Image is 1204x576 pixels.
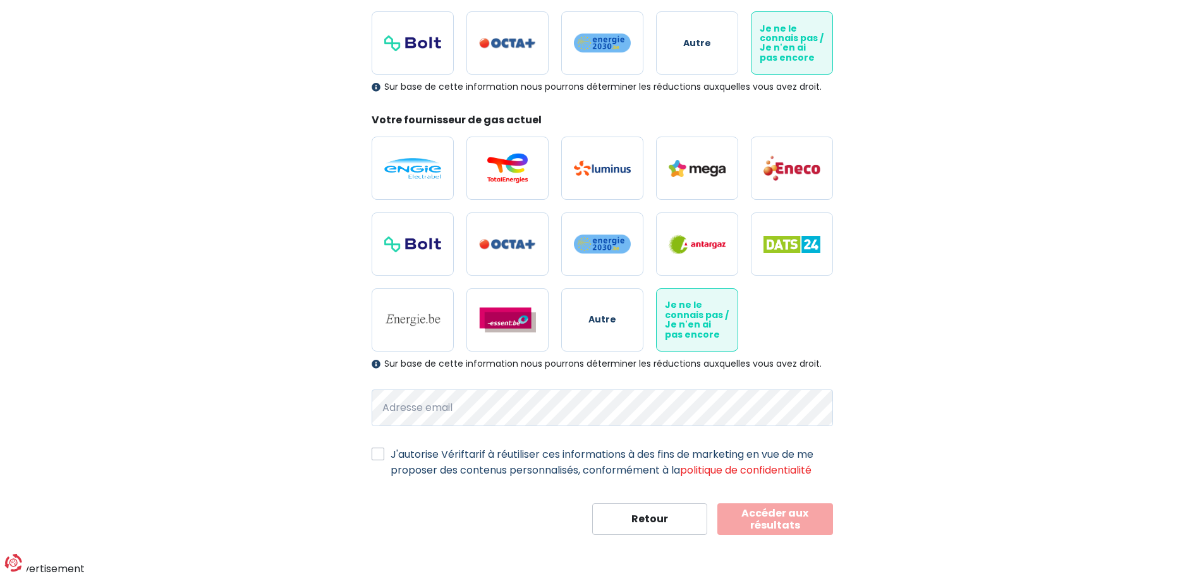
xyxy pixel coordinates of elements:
img: Bolt [384,35,441,51]
img: Energie.be [384,313,441,327]
img: Dats 24 [763,236,820,253]
img: Essent [479,307,536,333]
div: Sur base de cette information nous pourrons déterminer les réductions auxquelles vous avez droit. [372,82,833,92]
img: Energie2030 [574,33,631,53]
img: Antargaz [669,235,726,254]
img: Octa+ [479,38,536,49]
img: Bolt [384,236,441,252]
img: Luminus [574,161,631,176]
span: Je ne le connais pas / Je n'en ai pas encore [760,24,824,63]
span: Je ne le connais pas / Je n'en ai pas encore [665,300,729,340]
img: Octa+ [479,239,536,250]
label: J'autorise Vériftarif à réutiliser ces informations à des fins de marketing en vue de me proposer... [391,446,833,478]
legend: Votre fournisseur de gas actuel [372,113,833,132]
img: Engie / Electrabel [384,158,441,179]
img: Total Energies / Lampiris [479,153,536,183]
a: politique de confidentialité [680,463,812,477]
span: Autre [683,39,711,48]
span: Autre [588,315,616,324]
div: Sur base de cette information nous pourrons déterminer les réductions auxquelles vous avez droit. [372,358,833,369]
img: Energie2030 [574,234,631,254]
img: Mega [669,160,726,177]
img: Eneco [763,155,820,181]
button: Retour [592,503,708,535]
button: Accéder aux résultats [717,503,833,535]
